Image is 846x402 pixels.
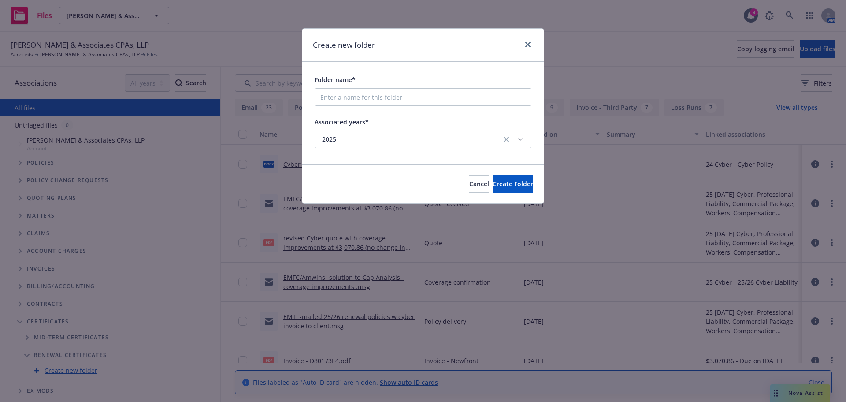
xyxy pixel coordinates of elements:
[493,175,533,193] button: Create Folder
[315,118,369,126] span: Associated years*
[469,180,489,188] span: Cancel
[315,75,356,84] span: Folder name*
[322,135,499,144] span: 2025
[315,88,531,106] input: Enter a name for this folder
[523,39,533,50] a: close
[493,180,533,188] span: Create Folder
[469,175,489,193] button: Cancel
[313,39,375,51] h1: Create new folder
